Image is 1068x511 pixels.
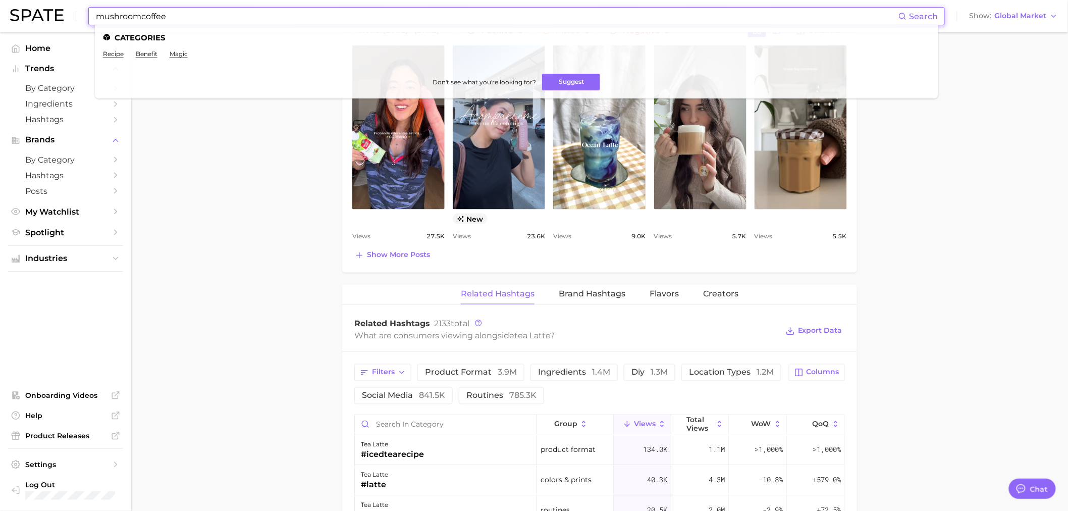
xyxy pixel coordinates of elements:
span: Onboarding Videos [25,391,106,400]
a: Help [8,408,123,423]
a: by Category [8,152,123,168]
span: QoQ [813,420,829,428]
span: Related Hashtags [461,290,535,299]
a: My Watchlist [8,204,123,220]
img: SPATE [10,9,64,21]
span: by Category [25,155,106,165]
a: magic [170,50,188,58]
span: new [453,214,488,224]
button: Filters [354,364,411,381]
span: -10.8% [759,474,783,486]
span: Columns [807,368,839,377]
span: WoW [752,420,771,428]
button: ShowGlobal Market [967,10,1060,23]
button: Columns [789,364,845,381]
button: QoQ [787,415,844,435]
button: tea latte#icedtearecipeproduct format134.0k1.1m>1,000%>1,000% [355,435,844,466]
div: #icedtearecipe [361,449,424,461]
span: social media [362,392,445,400]
span: 1.1m [709,444,725,456]
button: WoW [729,415,786,435]
button: tea latte#lattecolors & prints40.3k4.3m-10.8%+579.0% [355,466,844,496]
a: Spotlight [8,225,123,240]
span: My Watchlist [25,207,106,217]
a: recipe [103,50,124,58]
a: benefit [136,50,157,58]
span: Industries [25,254,106,263]
span: >1,000% [813,445,841,454]
button: Suggest [542,74,600,90]
span: product format [541,444,596,456]
span: Views [654,230,672,242]
span: 134.0k [643,444,667,456]
span: 3.9m [498,368,517,377]
span: Hashtags [25,115,106,124]
a: Posts [8,183,123,199]
span: Search [910,12,938,21]
span: Show [970,13,992,19]
span: colors & prints [541,474,592,486]
div: #latte [361,479,388,491]
a: Log out. Currently logged in with e-mail susan.youssef@quintessencegb.com. [8,477,123,503]
span: Views [352,230,370,242]
input: Search in category [355,415,537,434]
span: 40.3k [647,474,667,486]
span: 1.3m [651,368,668,377]
span: Flavors [650,290,679,299]
span: Related Hashtags [354,319,430,329]
span: Settings [25,460,106,469]
a: Ingredients [8,96,123,112]
span: Spotlight [25,228,106,237]
span: >1,000% [755,445,783,454]
span: Hashtags [25,171,106,180]
button: Total Views [671,415,729,435]
input: Search here for a brand, industry, or ingredient [95,8,898,25]
span: tea latte [514,331,550,341]
span: by Category [25,83,106,93]
span: Creators [703,290,738,299]
button: Trends [8,61,123,76]
a: Onboarding Videos [8,388,123,403]
button: Views [614,415,671,435]
span: Posts [25,186,106,196]
button: group [537,415,614,435]
span: group [554,420,577,428]
span: 4.3m [709,474,725,486]
span: 2133 [434,319,451,329]
div: tea latte [361,439,424,451]
button: Export Data [783,324,845,338]
span: Don't see what you're looking for? [433,78,536,86]
a: Hashtags [8,112,123,127]
a: Product Releases [8,428,123,443]
a: Home [8,40,123,56]
span: Filters [372,368,395,377]
span: total [434,319,469,329]
span: product format [425,369,517,377]
span: +579.0% [813,474,841,486]
span: diy [631,369,668,377]
span: ingredients [538,369,610,377]
span: Show more posts [367,251,430,260]
span: 5.7k [732,230,746,242]
span: 5.5k [833,230,847,242]
span: 1.4m [592,368,610,377]
span: Home [25,43,106,53]
div: What are consumers viewing alongside ? [354,329,778,343]
a: Hashtags [8,168,123,183]
span: 785.3k [509,391,537,400]
span: location types [689,369,774,377]
span: 23.6k [527,230,545,242]
span: Export Data [798,327,842,335]
button: Industries [8,251,123,266]
span: 27.5k [426,230,445,242]
span: Product Releases [25,431,106,440]
li: Categories [103,33,930,42]
span: Brands [25,135,106,144]
span: Help [25,411,106,420]
span: Global Market [995,13,1047,19]
a: by Category [8,80,123,96]
div: tea latte [361,469,388,481]
span: 9.0k [632,230,646,242]
span: 1.2m [757,368,774,377]
span: Brand Hashtags [559,290,625,299]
